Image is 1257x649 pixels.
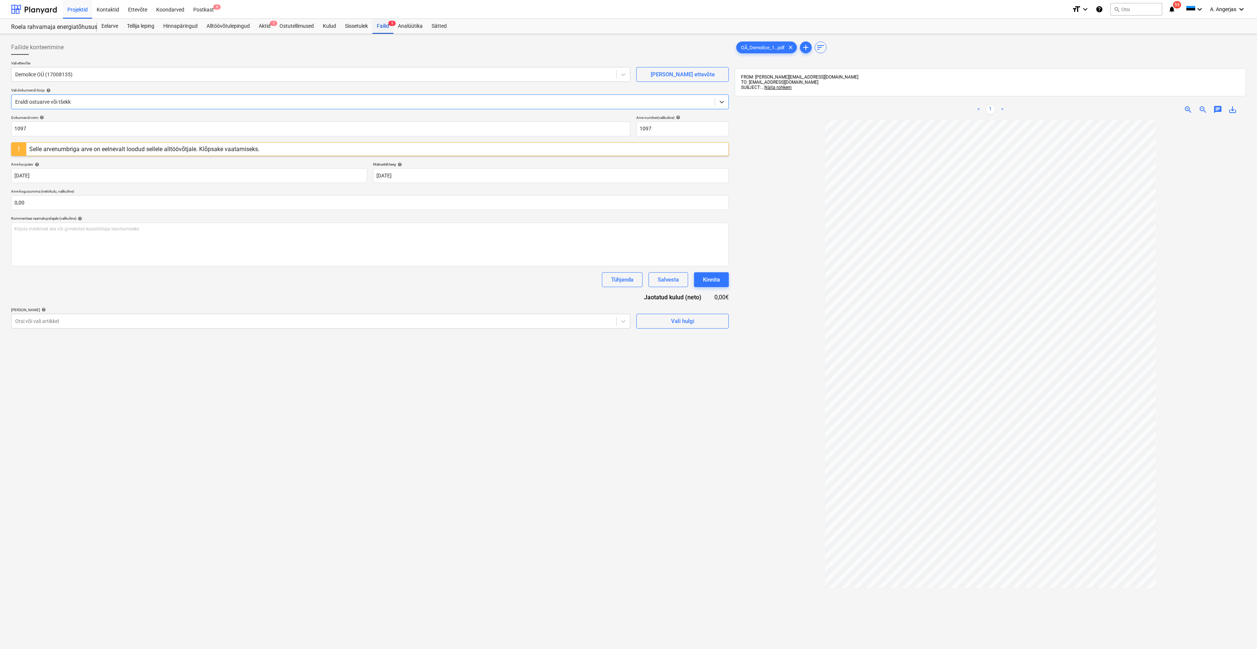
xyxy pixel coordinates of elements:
span: TO: [EMAIL_ADDRESS][DOMAIN_NAME] [741,80,818,85]
span: SUBJECT: [741,85,761,90]
span: 55 [1173,1,1181,9]
input: Arve kogusumma (netokulu, valikuline) [11,195,729,210]
span: OÃ_Demolice_1...pdf [737,45,789,50]
button: Kinnita [694,272,729,287]
a: Previous page [974,105,983,114]
div: Kinnita [703,275,720,284]
span: 5 [388,21,396,26]
input: Tähtaega pole määratud [373,168,729,183]
div: Aktid [254,19,275,34]
a: Kulud [318,19,341,34]
a: Eelarve [97,19,123,34]
div: Jaotatud kulud (neto) [633,293,713,302]
a: Analüütika [393,19,427,34]
span: 6 [213,4,221,10]
a: Page 1 is your current page [986,105,995,114]
p: Vali ettevõte [11,61,630,67]
div: Maksetähtaeg [373,162,729,167]
span: save_alt [1228,105,1237,114]
div: Dokumendi nimi [11,115,630,120]
div: 0,00€ [713,293,729,302]
a: Alltöövõtulepingud [202,19,254,34]
span: Näita rohkem [764,85,792,90]
div: Kommentaar raamatupidajale (valikuline) [11,216,729,221]
div: OÃ_Demolice_1...pdf [736,41,797,53]
span: zoom_out [1199,105,1207,114]
span: Failide konteerimine [11,43,64,52]
a: Aktid1 [254,19,275,34]
div: Failid [372,19,393,34]
a: Next page [998,105,1007,114]
button: Salvesta [648,272,688,287]
div: [PERSON_NAME] [11,307,630,312]
span: chat [1213,105,1222,114]
a: Sissetulek [341,19,372,34]
div: [PERSON_NAME] ettevõte [651,70,715,79]
span: 1 [270,21,277,26]
span: help [396,162,402,167]
span: zoom_in [1184,105,1193,114]
i: keyboard_arrow_down [1195,5,1204,14]
span: ... [761,85,792,90]
a: Failid5 [372,19,393,34]
input: Arve kuupäeva pole määratud. [11,168,367,183]
div: Vali dokumendi tüüp [11,88,729,93]
span: help [40,307,46,312]
i: keyboard_arrow_down [1237,5,1246,14]
div: Salvesta [658,275,679,284]
div: Tühjenda [611,275,633,284]
button: Vali hulgi [636,314,729,329]
i: keyboard_arrow_down [1081,5,1090,14]
span: FROM: [PERSON_NAME][EMAIL_ADDRESS][DOMAIN_NAME] [741,74,858,80]
button: Otsi [1110,3,1162,16]
a: Sätted [427,19,451,34]
span: help [33,162,39,167]
span: A. Angerjas [1210,6,1236,12]
button: [PERSON_NAME] ettevõte [636,67,729,82]
div: Arve kuupäev [11,162,367,167]
span: help [38,115,44,120]
div: Roela rahvamaja energiatõhususe ehitustööd [ROELA] [11,23,88,31]
button: Tühjenda [602,272,643,287]
a: Tellija leping [123,19,159,34]
span: help [674,115,680,120]
input: Dokumendi nimi [11,122,630,136]
i: format_size [1072,5,1081,14]
a: Ostutellimused [275,19,318,34]
span: help [76,216,82,221]
span: search [1114,6,1120,12]
span: help [45,88,51,93]
span: add [801,43,810,52]
input: Arve number [636,122,729,136]
i: Abikeskus [1096,5,1103,14]
span: sort [816,43,825,52]
div: Vali hulgi [671,316,694,326]
a: Hinnapäringud [159,19,202,34]
span: clear [786,43,795,52]
div: Arve number (valikuline) [636,115,729,120]
p: Arve kogusumma (netokulu, valikuline) [11,189,729,195]
i: notifications [1168,5,1176,14]
div: Selle arvenumbriga arve on eelnevalt loodud sellele alltöövõtjale. Klõpsake vaatamiseks. [29,146,259,153]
